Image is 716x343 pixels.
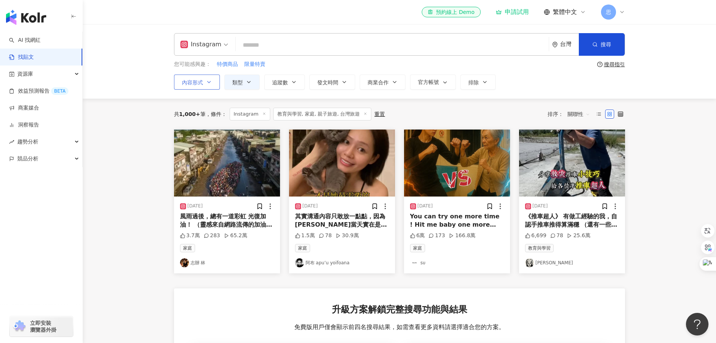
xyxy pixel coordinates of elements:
[30,320,56,333] span: 立即安裝 瀏覽器外掛
[204,232,220,239] div: 283
[9,121,39,129] a: 洞察報告
[232,79,243,85] span: 類型
[568,108,590,120] span: 關聯性
[295,258,389,267] a: KOL Avatar阿布 apu’u yoifoana
[17,150,38,167] span: 競品分析
[10,316,73,337] a: chrome extension立即安裝 瀏覽器外掛
[410,244,425,252] span: 家庭
[244,60,266,69] button: 限量特賣
[224,232,247,239] div: 65.2萬
[601,41,611,47] span: 搜尋
[180,212,274,229] div: 風雨過後，總有一道彩虹 光復加油！ （靈感來自網路流傳的加油照片） 祝福所有參與救災的各路超人！ 小弟不才無法加入義工支援 只能加油打氣! Go ! #鏟子超人 #花蓮光復 #光復加油
[179,111,200,117] span: 1,000+
[533,203,548,209] div: [DATE]
[410,212,504,229] div: You can try one more time ! Hit me baby one more time ! #博愛座 #捷運踢人 #台北捷運 #小甜甜[PERSON_NAME] #[PERS...
[410,75,456,90] button: 官方帳號
[264,75,305,90] button: 追蹤數
[550,232,563,239] div: 78
[525,258,534,267] img: KOL Avatar
[174,75,220,90] button: 內容形式
[272,79,288,85] span: 追蹤數
[206,111,227,117] span: 條件 ：
[9,37,41,44] a: searchAI 找網紅
[374,111,385,117] div: 重置
[418,79,439,85] span: 官方帳號
[368,79,389,85] span: 商業合作
[604,61,625,67] div: 搜尋指引
[180,258,189,267] img: KOL Avatar
[332,303,467,316] span: 升級方案解鎖完整搜尋功能與結果
[560,41,579,47] div: 台灣
[188,203,203,209] div: [DATE]
[553,8,577,16] span: 繁體中文
[410,258,504,267] a: KOL Avatarsᴜ
[552,42,558,47] span: environment
[180,258,274,267] a: KOL Avatar志辦 林
[294,323,505,331] span: 免費版用戶僅會顯示前四名搜尋結果，如需查看更多資料請選擇適合您的方案。
[9,87,68,95] a: 效益預測報告BETA
[468,79,479,85] span: 排除
[567,232,590,239] div: 25.6萬
[336,232,359,239] div: 30.9萬
[216,60,238,69] button: 特價商品
[295,232,315,239] div: 1.5萬
[579,33,625,56] button: 搜尋
[606,8,611,16] span: 思
[12,320,27,332] img: chrome extension
[180,244,195,252] span: 家庭
[174,111,206,117] div: 共 筆
[418,203,433,209] div: [DATE]
[182,79,203,85] span: 內容形式
[273,108,372,120] span: 教育與學習, 家庭, 親子旅遊, 台灣旅遊
[428,232,445,239] div: 173
[410,258,419,267] img: KOL Avatar
[295,244,310,252] span: 家庭
[496,8,529,16] a: 申請試用
[9,104,39,112] a: 商案媒合
[224,75,260,90] button: 類型
[6,10,46,25] img: logo
[295,258,304,267] img: KOL Avatar
[548,108,594,120] div: 排序：
[525,244,554,252] span: 教育與學習
[597,62,602,67] span: question-circle
[410,232,425,239] div: 6萬
[289,130,395,197] img: post-image
[174,61,211,68] span: 您可能感興趣：
[686,313,708,335] iframe: Help Scout Beacon - Open
[360,75,406,90] button: 商業合作
[9,139,14,145] span: rise
[428,8,474,16] div: 預約線上 Demo
[449,232,475,239] div: 166.8萬
[309,75,355,90] button: 發文時間
[404,130,510,197] img: post-image
[17,133,38,150] span: 趨勢分析
[180,232,200,239] div: 3.7萬
[317,79,338,85] span: 發文時間
[174,130,280,197] img: post-image
[17,66,33,82] span: 資源庫
[303,203,318,209] div: [DATE]
[295,212,389,229] div: 其實溝通內容只敢放一點點，因為[PERSON_NAME]當天實在是爆了我太多料😂 ——我聽到的瞬間都在想：東淑你平常到底都在偷觀察麻麻什麼啊？！🙃✨ 如果妳也想知道妳家主子的內心小劇場歡迎來挑戰...
[460,75,496,90] button: 排除
[525,212,619,229] div: 《推車超人》 有做工經驗的我，自認手推車推得算滿穩 （還有一些技巧還沒機會錄到示範）。 不過「在推車上墊麻布袋」這招，我以前還真不知道。 第一天光是倒泥土就弄到快崩潰，一直卡住、倒不乾淨，還需要...
[519,130,625,197] img: post-image
[525,258,619,267] a: KOL Avatar[PERSON_NAME]
[230,108,270,120] span: Instagram
[422,7,480,17] a: 預約線上 Demo
[244,61,265,68] span: 限量特賣
[525,232,546,239] div: 6,699
[319,232,332,239] div: 78
[9,53,34,61] a: 找貼文
[180,38,221,50] div: Instagram
[217,61,238,68] span: 特價商品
